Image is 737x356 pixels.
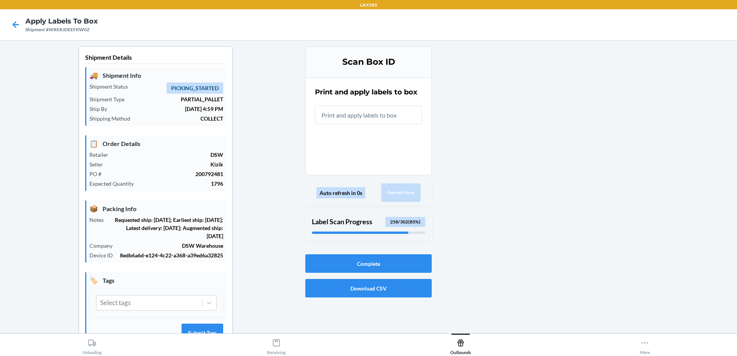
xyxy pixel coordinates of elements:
[89,114,136,123] p: Shipping Method
[305,254,432,273] button: Complete
[640,336,650,355] div: More
[25,16,98,26] h4: Apply Labels to Box
[312,217,372,227] p: Label Scan Progress
[450,336,471,355] div: Outbounds
[89,275,98,285] span: 🏷️
[110,216,223,240] p: Requested ship: [DATE]; Earliest ship: [DATE]; Latest delivery: [DATE]; Augmented ship: [DATE]
[89,216,110,224] p: Notes
[89,95,131,103] p: Shipment Type
[89,275,223,285] p: Tags
[89,180,140,188] p: Expected Quantity
[136,114,223,123] p: COLLECT
[89,82,134,91] p: Shipment Status
[315,87,417,97] h2: Print and apply labels to box
[89,160,109,168] p: Seller
[89,138,223,149] p: Order Details
[25,26,98,33] div: Shipment #WRERJDEEFKW0Z
[119,242,223,250] p: DSW Warehouse
[305,279,432,297] button: Download CSV
[315,106,422,124] input: Print and apply labels to box
[108,170,223,178] p: 200792481
[381,183,421,202] button: Refresh Now
[89,203,98,214] span: 📦
[131,95,223,103] p: PARTIAL_PALLET
[89,242,119,250] p: Company
[89,203,223,214] p: Packing Info
[89,70,223,81] p: Shipment Info
[89,151,114,159] p: Retailer
[89,138,98,149] span: 📋
[113,105,223,113] p: [DATE] 4:59 PM
[267,336,286,355] div: Receiving
[100,298,131,308] div: Select tags
[89,251,119,259] p: Device ID
[167,82,223,94] span: PICKING_STARTED
[182,324,223,342] button: Submit Tags
[119,251,223,259] p: 8edb6a6d-e124-4c22-a368-a39ed6a32825
[385,217,425,227] div: 258 / 302 ( 85 %)
[114,151,223,159] p: DSW
[85,53,226,64] p: Shipment Details
[89,70,98,81] span: 🚚
[109,160,223,168] p: Kizik
[184,334,368,355] button: Receiving
[368,334,553,355] button: Outbounds
[82,336,102,355] div: Unloading
[360,2,377,8] p: LAX1RS
[89,105,113,113] p: Ship By
[89,170,108,178] p: PO #
[315,56,422,68] h3: Scan Box ID
[316,187,365,198] div: Auto refresh in 0s
[553,334,737,355] button: More
[140,180,223,188] p: 1796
